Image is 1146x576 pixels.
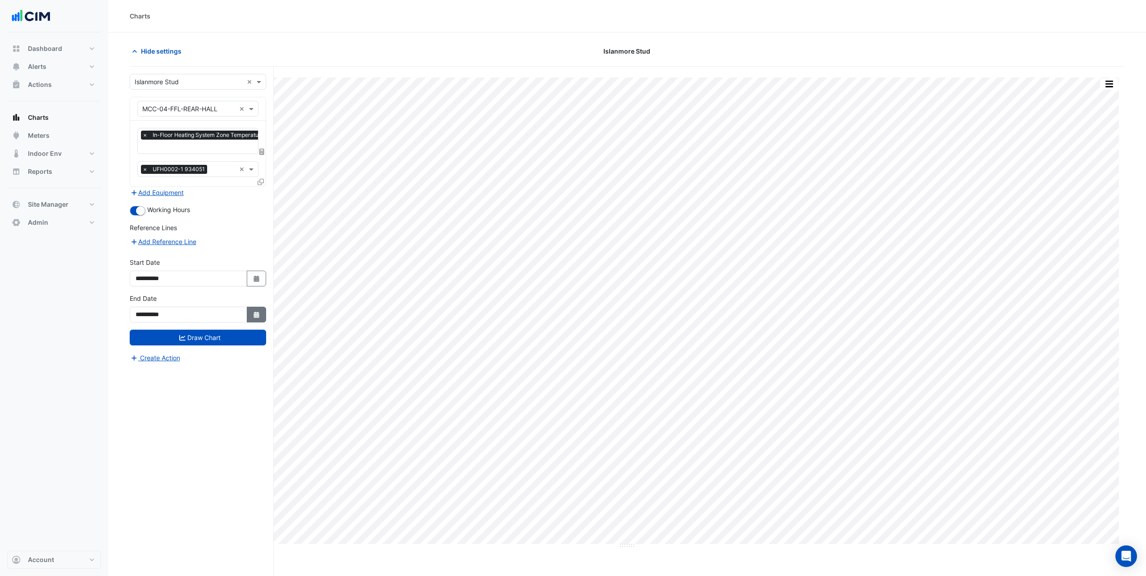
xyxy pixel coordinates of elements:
span: Admin [28,218,48,227]
span: Indoor Env [28,149,62,158]
button: Dashboard [7,40,101,58]
button: Admin [7,213,101,231]
span: Clear [239,104,247,113]
button: More Options [1100,78,1118,90]
button: Meters [7,127,101,145]
span: Charts [28,113,49,122]
span: Clone Favourites and Tasks from this Equipment to other Equipment [258,178,264,186]
button: Add Equipment [130,187,184,198]
button: Add Reference Line [130,236,197,247]
span: Working Hours [147,206,190,213]
div: Charts [130,11,150,21]
app-icon: Meters [12,131,21,140]
label: Start Date [130,258,160,267]
label: End Date [130,294,157,303]
app-icon: Indoor Env [12,149,21,158]
span: Dashboard [28,44,62,53]
span: Reports [28,167,52,176]
button: Alerts [7,58,101,76]
app-icon: Actions [12,80,21,89]
button: Site Manager [7,195,101,213]
span: Clear [247,77,254,86]
button: Indoor Env [7,145,101,163]
label: Reference Lines [130,223,177,232]
span: Alerts [28,62,46,71]
app-icon: Admin [12,218,21,227]
app-icon: Charts [12,113,21,122]
fa-icon: Select Date [253,275,261,282]
span: Account [28,555,54,564]
button: Charts [7,109,101,127]
button: Hide settings [130,43,187,59]
span: × [141,165,149,174]
app-icon: Site Manager [12,200,21,209]
app-icon: Alerts [12,62,21,71]
span: UFH0002-1 934051 [150,165,207,174]
span: Actions [28,80,52,89]
span: In-Floor Heating System Zone Temperature - FFL, Rear-Hall [150,131,308,140]
div: Open Intercom Messenger [1115,545,1137,567]
button: Reports [7,163,101,181]
span: × [141,131,149,140]
fa-icon: Select Date [253,311,261,318]
app-icon: Reports [12,167,21,176]
app-icon: Dashboard [12,44,21,53]
span: Hide settings [141,46,181,56]
button: Create Action [130,353,181,363]
img: Company Logo [11,7,51,25]
span: Islanmore Stud [603,46,650,56]
span: Clear [239,164,247,174]
span: Choose Function [258,148,266,155]
button: Actions [7,76,101,94]
span: Site Manager [28,200,68,209]
span: Meters [28,131,50,140]
button: Draw Chart [130,330,266,345]
button: Account [7,551,101,569]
